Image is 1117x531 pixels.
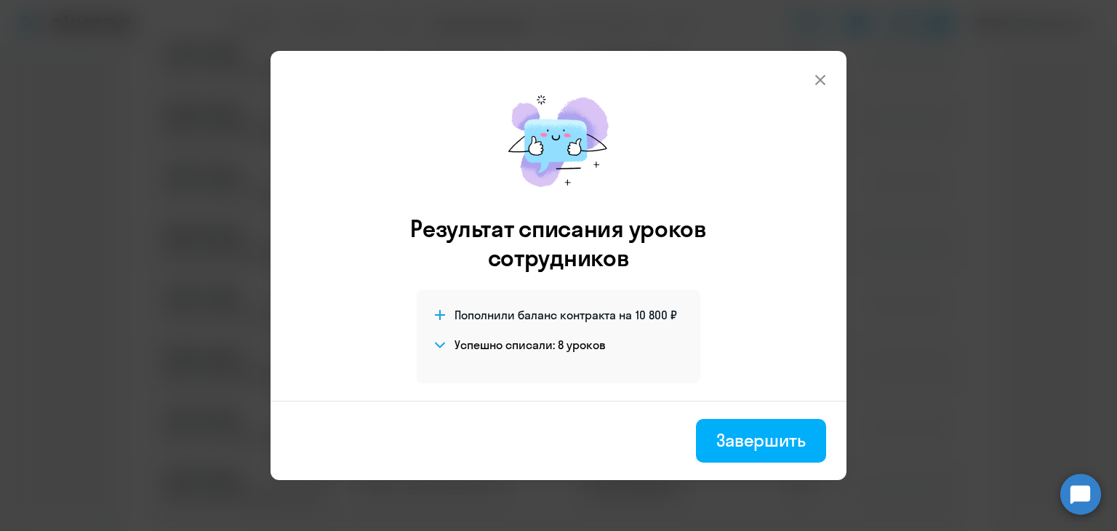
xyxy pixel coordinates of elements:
span: Пополнили баланс контракта на [455,307,632,323]
h4: Успешно списали: 8 уроков [455,337,606,353]
img: mirage-message.png [493,80,624,202]
button: Завершить [696,419,826,463]
h3: Результат списания уроков сотрудников [391,214,726,272]
div: Завершить [716,428,806,452]
span: 10 800 ₽ [636,307,677,323]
